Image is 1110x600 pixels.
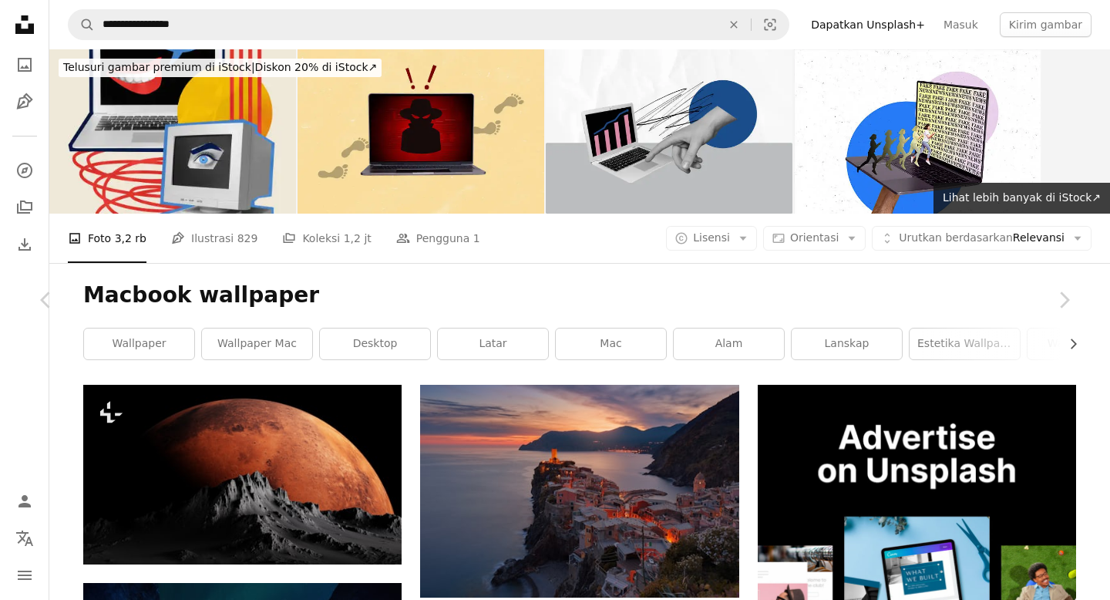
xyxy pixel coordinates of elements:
a: Wallpaper [84,329,194,359]
a: Estetika wallpaper MacBook [910,329,1020,359]
span: Telusuri gambar premium di iStock | [63,61,255,73]
img: bulan merah terbit di atas puncak gunung [83,385,402,564]
a: Jelajahi [9,155,40,186]
a: Koleksi 1,2 jt [282,214,371,263]
a: alam [674,329,784,359]
span: 1 [473,230,480,247]
button: Bahasa [9,523,40,554]
button: Lisensi [666,226,757,251]
a: Mac [556,329,666,359]
span: Lihat lebih banyak di iStock ↗ [943,191,1101,204]
form: Temuka visual di seluruh situs [68,9,789,40]
h1: Macbook wallpaper [83,281,1076,309]
img: Kolase foto komposit gadis bahagia berjalan telepon berjalan macbook wallpaper berita palsu spam ... [794,49,1041,214]
a: Foto [9,49,40,80]
span: Lisensi [693,231,730,244]
img: Pemandangan udara desa di tebing gunung saat matahari terbenam oranye [420,385,738,597]
a: Ilustrasi [9,86,40,117]
button: Urutkan berdasarkanRelevansi [872,226,1091,251]
span: Urutkan berdasarkan [899,231,1013,244]
button: Pencarian di Unsplash [69,10,95,39]
button: Orientasi [763,226,866,251]
a: Telusuri gambar premium di iStock|Diskon 20% di iStock↗ [49,49,391,86]
a: Pemandangan udara desa di tebing gunung saat matahari terbenam oranye [420,484,738,497]
a: Masuk/Daftar [9,486,40,517]
span: Relevansi [899,231,1065,246]
a: lanskap [792,329,902,359]
span: Diskon 20% di iStock ↗ [63,61,377,73]
a: Masuk [934,12,987,37]
img: Kolase foto komposit mata-mata buruk manusia macbook perangkat wallpaper perangkat lunak yang dir... [298,49,544,214]
a: Koleksi [9,192,40,223]
a: latar [438,329,548,359]
button: Pencarian visual [752,10,789,39]
span: Orientasi [790,231,839,244]
button: Hapus [717,10,751,39]
a: desktop [320,329,430,359]
img: Kolase foto komposit tangan dorong macbook tombol keyboard wallpaper panah ke atas statistik baga... [546,49,792,214]
span: 1,2 jt [344,230,372,247]
a: Ilustrasi 829 [171,214,257,263]
a: Berikutnya [1017,226,1110,374]
a: bulan merah terbit di atas puncak gunung [83,467,402,481]
a: Wallpaper Mac [202,329,312,359]
button: Menu [9,560,40,591]
span: 829 [237,230,258,247]
a: Dapatkan Unsplash+ [802,12,934,37]
button: Kirim gambar [1000,12,1091,37]
a: Lihat lebih banyak di iStock↗ [933,183,1110,214]
a: Pengguna 1 [396,214,480,263]
img: Kolase foto vertikal dari dua perangkat teknologi komputer macbook wallpaper mulut tersenyum berb... [49,49,296,214]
